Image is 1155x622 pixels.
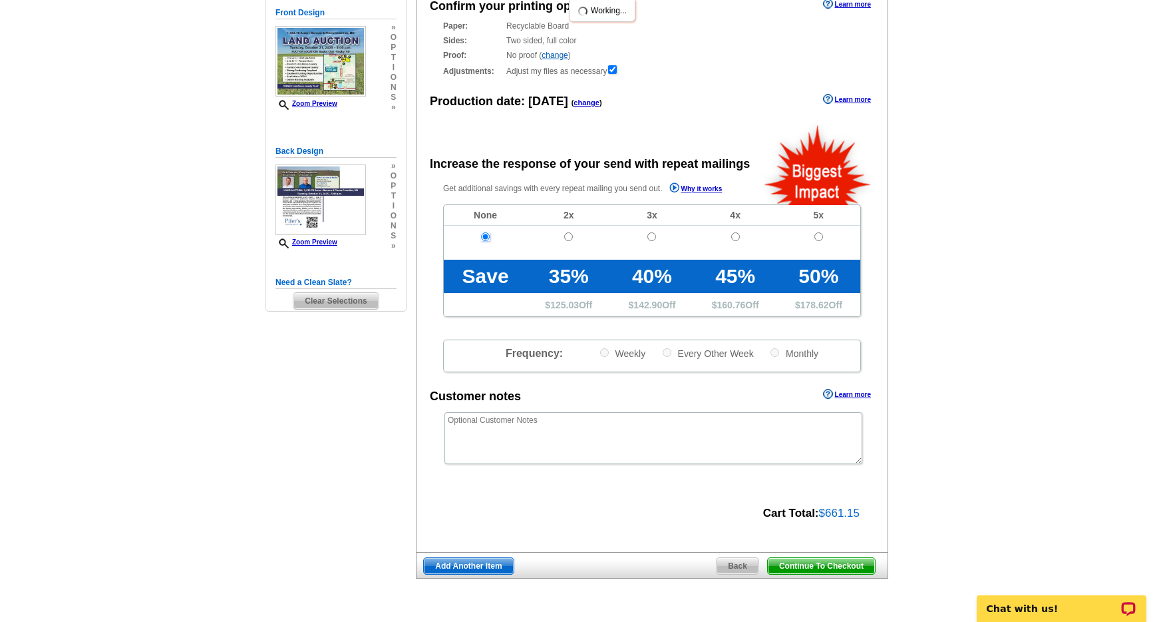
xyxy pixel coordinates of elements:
[443,64,861,77] div: Adjust my files as necessary
[391,201,397,211] span: i
[777,293,860,316] td: $ Off
[391,221,397,231] span: n
[391,161,397,171] span: »
[275,238,337,246] a: Zoom Preview
[444,205,527,226] td: None
[600,348,609,357] input: Weekly
[391,171,397,181] span: o
[275,145,397,158] h5: Back Design
[763,507,819,519] strong: Cart Total:
[423,557,514,575] a: Add Another Item
[716,557,759,575] a: Back
[823,389,871,400] a: Learn more
[391,241,397,251] span: »
[391,191,397,201] span: t
[542,51,568,60] a: change
[275,276,397,289] h5: Need a Clean Slate?
[443,35,502,47] strong: Sides:
[577,6,588,17] img: loading...
[610,293,693,316] td: $ Off
[663,348,671,357] input: Every Other Week
[768,558,875,574] span: Continue To Checkout
[763,123,873,205] img: biggestImpact.png
[528,95,568,108] span: [DATE]
[527,205,610,226] td: 2x
[391,181,397,191] span: p
[769,347,818,360] label: Monthly
[444,260,527,293] td: Save
[770,348,779,357] input: Monthly
[777,205,860,226] td: 5x
[391,93,397,103] span: s
[443,181,750,196] p: Get additional savings with every repeat mailing you send out.
[443,65,502,77] strong: Adjustments:
[424,558,513,574] span: Add Another Item
[717,300,746,310] span: 160.76
[443,20,502,32] strong: Paper:
[669,182,723,196] a: Why it works
[694,293,777,316] td: $ Off
[430,93,602,111] div: Production date:
[572,99,602,107] span: ( )
[694,205,777,226] td: 4x
[391,211,397,221] span: o
[443,49,861,61] div: No proof ( )
[430,388,521,406] div: Customer notes
[391,73,397,83] span: o
[717,558,758,574] span: Back
[293,293,378,309] span: Clear Selections
[443,49,502,61] strong: Proof:
[391,231,397,241] span: s
[391,53,397,63] span: t
[391,33,397,43] span: o
[800,300,829,310] span: 178.62
[443,20,861,32] div: Recyclable Board
[777,260,860,293] td: 50%
[574,99,599,107] a: change
[275,7,397,19] h5: Front Design
[275,100,337,107] a: Zoom Preview
[527,293,610,316] td: $ Off
[391,43,397,53] span: p
[443,35,861,47] div: Two sided, full color
[550,300,579,310] span: 125.03
[527,260,610,293] td: 35%
[599,347,646,360] label: Weekly
[823,94,871,105] a: Learn more
[968,580,1155,622] iframe: LiveChat chat widget
[391,83,397,93] span: n
[275,26,366,97] img: small-thumb.jpg
[275,164,366,235] img: small-thumb.jpg
[633,300,662,310] span: 142.90
[391,103,397,113] span: »
[391,63,397,73] span: i
[819,507,860,519] span: $661.15
[694,260,777,293] td: 45%
[610,205,693,226] td: 3x
[610,260,693,293] td: 40%
[430,155,750,173] div: Increase the response of your send with repeat mailings
[506,348,563,359] span: Frequency:
[391,23,397,33] span: »
[661,347,754,360] label: Every Other Week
